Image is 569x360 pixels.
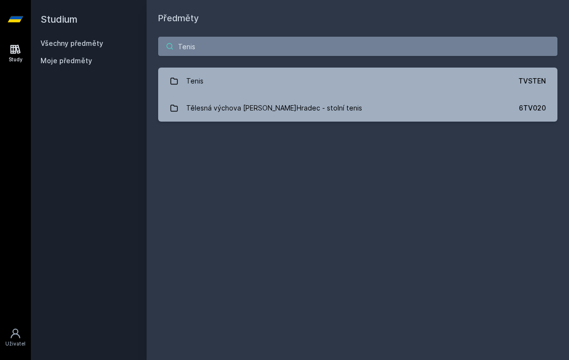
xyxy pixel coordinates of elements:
[518,76,546,86] div: TVSTEN
[158,12,557,25] h1: Předměty
[2,39,29,68] a: Study
[41,39,103,47] a: Všechny předměty
[158,37,557,56] input: Název nebo ident předmětu…
[5,340,26,347] div: Uživatel
[186,98,362,118] div: Tělesná výchova [PERSON_NAME]Hradec - stolní tenis
[2,323,29,352] a: Uživatel
[519,103,546,113] div: 6TV020
[41,56,92,66] span: Moje předměty
[186,71,203,91] div: Tenis
[158,68,557,95] a: Tenis TVSTEN
[158,95,557,122] a: Tělesná výchova [PERSON_NAME]Hradec - stolní tenis 6TV020
[9,56,23,63] div: Study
